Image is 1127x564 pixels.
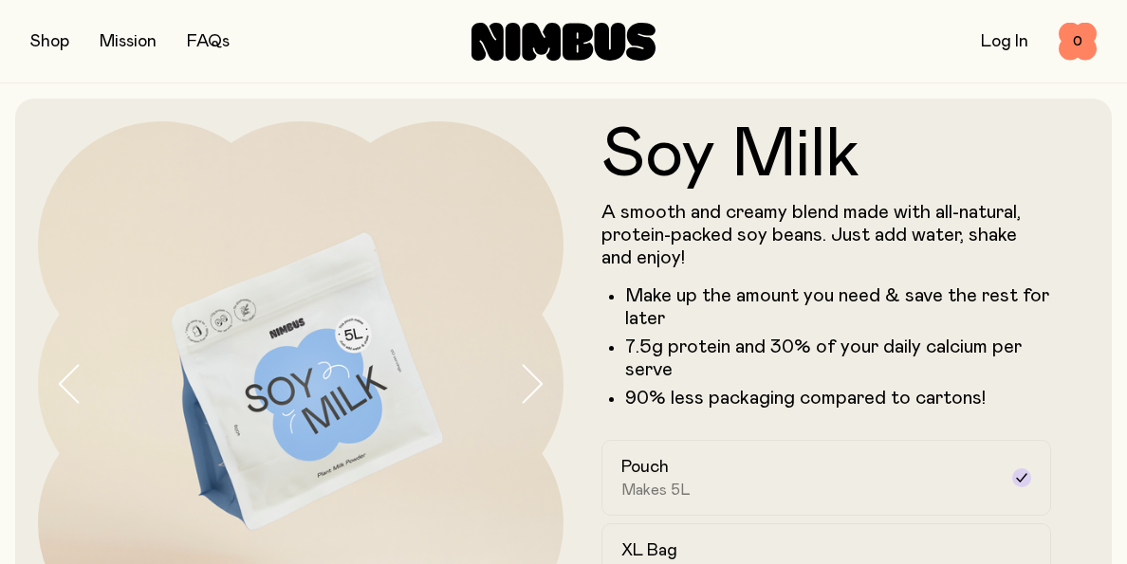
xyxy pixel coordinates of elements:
h2: Pouch [621,456,669,479]
p: A smooth and creamy blend made with all-natural, protein-packed soy beans. Just add water, shake ... [601,201,1051,269]
a: Mission [100,33,157,50]
a: FAQs [187,33,230,50]
a: Log In [981,33,1028,50]
h1: Soy Milk [601,121,1051,190]
li: 7.5g protein and 30% of your daily calcium per serve [625,336,1051,381]
button: 0 [1059,23,1097,61]
p: 90% less packaging compared to cartons! [625,387,1051,409]
h2: XL Bag [621,539,677,562]
li: Make up the amount you need & save the rest for later [625,284,1051,330]
span: Makes 5L [621,481,691,500]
